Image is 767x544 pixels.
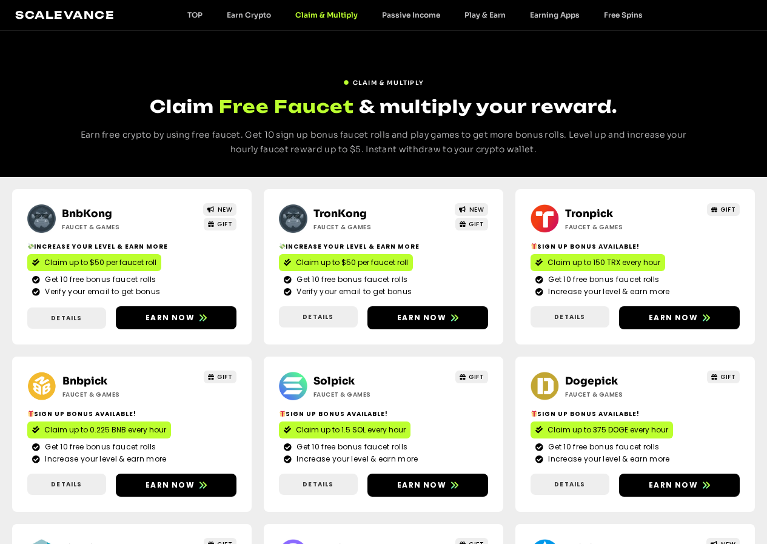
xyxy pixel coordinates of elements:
a: GIFT [455,218,489,230]
a: Earn now [619,474,740,497]
span: & multiply your reward. [359,96,617,117]
a: NEW [203,203,236,216]
a: Tronpick [565,207,613,220]
a: Scalevance [15,8,115,21]
a: Details [531,306,609,327]
a: NEW [455,203,488,216]
a: Earn now [619,306,740,329]
h2: Increase your level & earn more [27,242,236,251]
a: Earn now [367,306,488,329]
a: Play & Earn [452,10,518,19]
span: GIFT [217,220,232,229]
h2: Faucet & Games [313,223,423,232]
span: Earn now [397,480,446,491]
span: Claim up to $50 per faucet roll [296,257,408,268]
a: Dogepick [565,375,618,388]
span: Verify your email to get bonus [42,286,160,297]
p: Earn free crypto by using free faucet. Get 10 sign up bonus faucet rolls and play games to get mo... [69,128,699,157]
a: Claim up to $50 per faucet roll [27,254,161,271]
a: GIFT [707,203,740,216]
h2: Sign Up Bonus Available! [27,409,236,418]
a: Free Spins [592,10,655,19]
span: Details [303,312,333,321]
a: GIFT [455,371,489,383]
img: 🎁 [280,411,286,417]
span: Free Faucet [219,95,354,118]
img: 💸 [280,243,286,249]
span: Details [51,480,82,489]
a: Claim & Multiply [343,73,424,87]
span: Get 10 free bonus faucet rolls [545,442,659,452]
a: Details [279,306,358,327]
h2: Sign Up Bonus Available! [279,409,488,418]
h2: Faucet & Games [313,390,423,399]
a: BnbKong [62,207,112,220]
a: Claim up to 375 DOGE every hour [531,421,673,438]
span: Details [554,480,585,489]
span: Details [303,480,333,489]
a: Earn Crypto [215,10,283,19]
span: Earn now [397,312,446,323]
a: Details [279,474,358,495]
h2: Sign Up Bonus Available! [531,409,740,418]
span: GIFT [720,205,735,214]
span: Claim up to 1.5 SOL every hour [296,425,406,435]
h2: Faucet & Games [565,223,674,232]
span: GIFT [469,372,484,381]
span: Claim [150,96,214,117]
span: Claim & Multiply [353,78,424,87]
span: Increase your level & earn more [42,454,166,465]
span: GIFT [720,372,735,381]
span: Get 10 free bonus faucet rolls [42,274,156,285]
span: Details [554,312,585,321]
h2: Increase your level & earn more [279,242,488,251]
h2: Faucet & Games [565,390,674,399]
a: Details [531,474,609,495]
a: Claim up to $50 per faucet roll [279,254,413,271]
a: Passive Income [370,10,452,19]
a: Claim & Multiply [283,10,370,19]
span: GIFT [217,372,232,381]
a: GIFT [204,371,237,383]
span: NEW [218,205,233,214]
a: Earning Apps [518,10,592,19]
span: Claim up to 150 TRX every hour [548,257,660,268]
a: GIFT [707,371,740,383]
img: 🎁 [531,243,537,249]
span: NEW [469,205,484,214]
nav: Menu [175,10,655,19]
a: Claim up to 150 TRX every hour [531,254,665,271]
span: GIFT [469,220,484,229]
a: GIFT [204,218,237,230]
a: TronKong [313,207,367,220]
span: Details [51,314,82,323]
span: Claim up to 375 DOGE every hour [548,425,668,435]
span: Earn now [146,312,195,323]
a: Claim up to 0.225 BNB every hour [27,421,171,438]
img: 💸 [28,243,34,249]
a: Details [27,474,106,495]
span: Get 10 free bonus faucet rolls [545,274,659,285]
a: Solpick [313,375,355,388]
span: Increase your level & earn more [545,286,669,297]
a: Bnbpick [62,375,107,388]
h2: Faucet & Games [62,223,171,232]
span: Earn now [146,480,195,491]
span: Get 10 free bonus faucet rolls [293,274,407,285]
h2: Faucet & Games [62,390,172,399]
a: Earn now [116,474,236,497]
a: Earn now [367,474,488,497]
a: Details [27,307,106,329]
h2: Sign Up Bonus Available! [531,242,740,251]
span: Earn now [649,312,698,323]
span: Claim up to 0.225 BNB every hour [44,425,166,435]
img: 🎁 [531,411,537,417]
span: Earn now [649,480,698,491]
span: Get 10 free bonus faucet rolls [293,442,407,452]
span: Claim up to $50 per faucet roll [44,257,156,268]
span: Increase your level & earn more [293,454,418,465]
span: Get 10 free bonus faucet rolls [42,442,156,452]
a: Claim up to 1.5 SOL every hour [279,421,410,438]
a: Earn now [116,306,236,329]
img: 🎁 [28,411,34,417]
